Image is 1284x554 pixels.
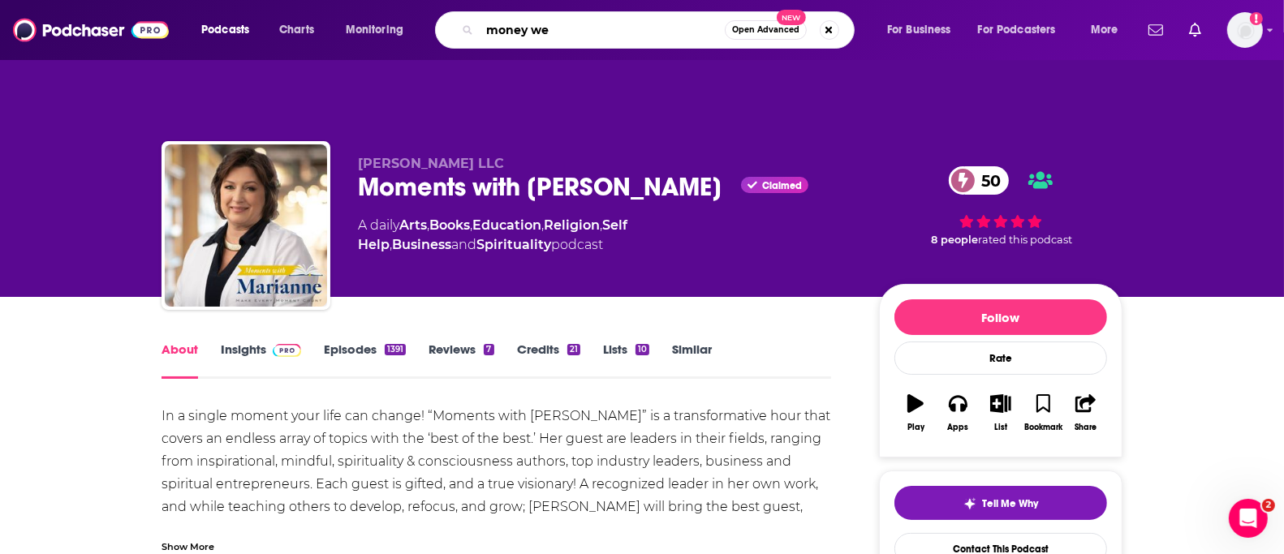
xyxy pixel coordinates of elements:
[221,341,301,379] a: InsightsPodchaser Pro
[334,17,424,43] button: open menu
[672,341,712,379] a: Similar
[358,216,853,255] div: A daily podcast
[429,217,470,233] a: Books
[201,19,249,41] span: Podcasts
[390,237,392,252] span: ,
[603,341,649,379] a: Lists10
[1091,19,1118,41] span: More
[879,156,1122,256] div: 50 8 peoplerated this podcast
[965,166,1009,195] span: 50
[932,234,979,246] span: 8 people
[876,17,972,43] button: open menu
[1227,12,1263,48] img: User Profile
[476,237,551,252] a: Spirituality
[541,217,544,233] span: ,
[273,344,301,357] img: Podchaser Pro
[279,19,314,41] span: Charts
[979,234,1073,246] span: rated this podcast
[949,166,1009,195] a: 50
[777,10,806,25] span: New
[1024,423,1062,432] div: Bookmark
[392,237,451,252] a: Business
[1183,16,1208,44] a: Show notifications dropdown
[636,344,649,355] div: 10
[963,497,976,510] img: tell me why sparkle
[385,344,406,355] div: 1391
[470,217,472,233] span: ,
[399,217,427,233] a: Arts
[967,17,1079,43] button: open menu
[450,11,870,49] div: Search podcasts, credits, & more...
[725,20,807,40] button: Open AdvancedNew
[358,156,504,171] span: [PERSON_NAME] LLC
[907,423,924,432] div: Play
[1065,384,1107,442] button: Share
[1079,17,1139,43] button: open menu
[980,384,1022,442] button: List
[427,217,429,233] span: ,
[165,144,327,307] img: Moments with Marianne
[484,344,493,355] div: 7
[472,217,541,233] a: Education
[269,17,324,43] a: Charts
[1262,499,1275,512] span: 2
[429,341,493,379] a: Reviews7
[346,19,403,41] span: Monitoring
[1022,384,1064,442] button: Bookmark
[762,182,802,190] span: Claimed
[894,341,1107,375] div: Rate
[567,344,580,355] div: 21
[887,19,951,41] span: For Business
[994,423,1007,432] div: List
[544,217,600,233] a: Religion
[190,17,270,43] button: open menu
[894,299,1107,335] button: Follow
[517,341,580,379] a: Credits21
[1075,423,1097,432] div: Share
[600,217,602,233] span: ,
[13,15,169,45] img: Podchaser - Follow, Share and Rate Podcasts
[1227,12,1263,48] button: Show profile menu
[324,341,406,379] a: Episodes1391
[1250,12,1263,25] svg: Add a profile image
[451,237,476,252] span: and
[162,341,198,379] a: About
[978,19,1056,41] span: For Podcasters
[894,486,1107,520] button: tell me why sparkleTell Me Why
[983,497,1039,510] span: Tell Me Why
[1229,499,1268,538] iframe: Intercom live chat
[948,423,969,432] div: Apps
[480,17,725,43] input: Search podcasts, credits, & more...
[732,26,799,34] span: Open Advanced
[937,384,979,442] button: Apps
[1142,16,1170,44] a: Show notifications dropdown
[894,384,937,442] button: Play
[1227,12,1263,48] span: Logged in as lemya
